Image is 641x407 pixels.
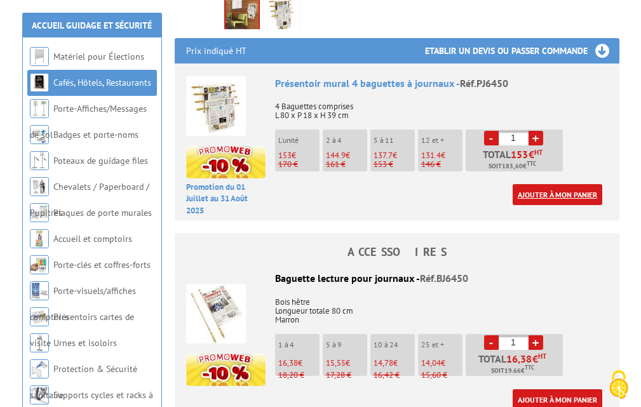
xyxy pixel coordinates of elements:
p: € [374,151,415,160]
span: 153 [278,150,292,161]
p: 5 à 9 [326,340,367,349]
a: + [529,335,543,350]
button: Cookies (fenêtre modale) [597,364,641,407]
p: 5 à 11 [374,136,415,145]
a: Protection & Sécurité sanitaire [30,363,137,401]
p: 15,60 € [421,371,462,380]
p: 153 € [374,160,415,169]
span: 131.4 [421,150,441,161]
sup: TTC [525,364,534,371]
div: Présentoir mural 4 baguettes à journaux - [275,76,608,91]
p: Total [469,354,563,376]
p: 1 à 4 [278,340,320,349]
p: 161 € [326,160,367,169]
p: 4 Baguettes comprises L 80 x P 18 x H 39 cm [275,93,608,120]
a: Porte-Affiches/Messages de sol [30,103,147,140]
div: Baguette lecture pour journaux - [186,271,608,286]
p: 170 € [278,160,320,169]
p: 10 à 24 [374,340,415,349]
img: Accueil et comptoirs [30,229,49,248]
img: Chevalets / Paperboard / Pupitres [30,177,49,196]
p: 25 et + [421,340,462,349]
span: 14,04 [421,357,441,368]
span: 16,38 [506,354,532,364]
img: Présentoir mural 4 baguettes à journaux [186,76,246,136]
img: Cookies (fenêtre modale) [603,369,635,401]
img: Cafés, Hôtels, Restaurants [30,73,49,92]
img: Porte-clés et coffres-forts [30,255,49,274]
p: € [374,359,415,368]
img: Matériel pour Élections [30,47,49,66]
img: promotion [186,353,266,386]
a: Plaques de porte murales [53,207,152,218]
a: Poteaux de guidage files [53,155,148,166]
span: 153 [511,149,529,159]
p: 17,28 € [326,371,367,380]
p: € [278,359,320,368]
span: 137.7 [374,150,393,161]
img: Protection & Sécurité sanitaire [30,359,49,378]
a: Chevalets / Paperboard / Pupitres [30,181,149,218]
span: Soit € [491,366,534,376]
a: - [484,335,499,350]
a: Accueil et comptoirs [53,233,132,244]
a: Porte-clés et coffres-forts [53,259,151,270]
p: 12 et + [421,136,462,145]
a: Accueil Guidage et Sécurité [32,20,152,31]
span: 14,78 [374,357,393,368]
span: Réf.BJ6450 [420,272,468,284]
a: Badges et porte-noms [53,129,138,140]
a: Ajouter à mon panier [513,184,602,205]
span: 15,55 [326,357,346,368]
img: Poteaux de guidage files [30,151,49,170]
p: € [278,151,320,160]
img: Porte-Affiches/Messages de sol [30,99,49,118]
p: L'unité [278,136,320,145]
span: 16,38 [278,357,298,368]
a: - [484,131,499,145]
a: Présentoirs cartes de visite [30,311,134,349]
img: promotion [186,145,266,178]
a: Cafés, Hôtels, Restaurants [53,77,151,88]
h4: ACCESSOIRES [175,246,619,258]
span: 144.9 [326,150,346,161]
p: 2 à 4 [326,136,367,145]
p: € [421,151,462,160]
h3: Etablir un devis ou passer commande [425,38,619,63]
img: Baguette lecture pour journaux [186,284,246,344]
sup: HT [534,148,543,157]
a: + [529,131,543,145]
a: Urnes et isoloirs [53,337,117,349]
p: Prix indiqué HT [186,38,246,63]
p: € [326,151,367,160]
p: Promotion du 01 Juillet au 31 Août 2025 [186,182,266,217]
sup: HT [538,352,546,361]
span: € [506,354,546,364]
a: Porte-visuels/affiches comptoirs [30,285,136,323]
span: 19.66 [504,366,521,376]
p: € [326,359,367,368]
p: 18,20 € [278,371,320,380]
p: Total [469,149,563,171]
sup: TTC [527,160,536,167]
img: Porte-visuels/affiches comptoirs [30,281,49,300]
span: 183,60 [502,161,523,171]
span: € [529,149,534,159]
span: Réf.PJ6450 [460,77,508,90]
p: € [421,359,462,368]
a: Matériel pour Élections [53,51,144,62]
p: 16,42 € [374,371,415,380]
span: Soit € [489,161,536,171]
p: 146 € [421,160,462,169]
p: Bois hêtre Longueur totale 80 cm Marron [186,289,608,324]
